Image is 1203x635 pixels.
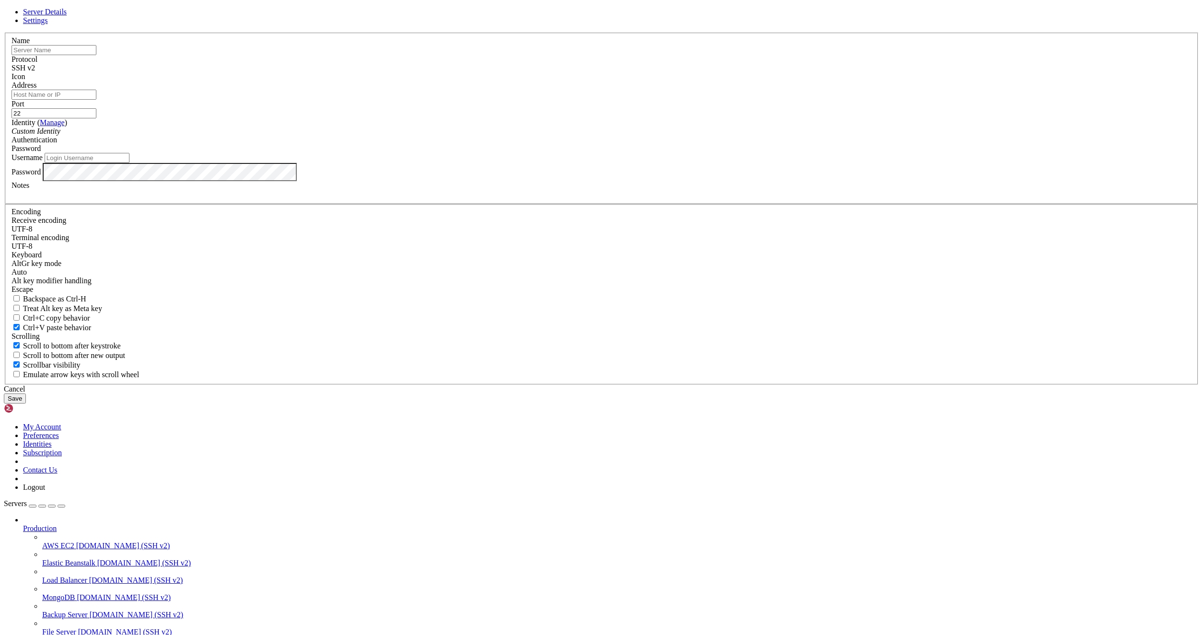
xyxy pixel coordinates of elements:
input: Port Number [12,108,96,118]
span: UTF-8 [12,242,33,250]
span: Servers [4,499,27,508]
span: MongoDB [42,593,75,601]
label: The vertical scrollbar mode. [12,361,81,369]
div: UTF-8 [12,225,1191,233]
a: Server Details [23,8,67,16]
label: Whether the Alt key acts as a Meta key or as a distinct Alt key. [12,304,102,312]
span: AWS EC2 [42,542,74,550]
div: Auto [12,268,1191,277]
input: Scroll to bottom after new output [13,352,20,358]
label: Name [12,36,30,45]
span: [DOMAIN_NAME] (SSH v2) [89,576,183,584]
input: Ctrl+V paste behavior [13,324,20,330]
span: Scroll to bottom after keystroke [23,342,121,350]
input: Scroll to bottom after keystroke [13,342,20,348]
a: MongoDB [DOMAIN_NAME] (SSH v2) [42,593,1199,602]
label: Protocol [12,55,37,63]
span: Scroll to bottom after new output [23,351,125,359]
label: Set the expected encoding for data received from the host. If the encodings do not match, visual ... [12,259,61,267]
a: Contact Us [23,466,58,474]
label: The default terminal encoding. ISO-2022 enables character map translations (like graphics maps). ... [12,233,69,242]
label: Ctrl-C copies if true, send ^C to host if false. Ctrl-Shift-C sends ^C to host if true, copies if... [12,314,90,322]
label: Controls how the Alt key is handled. Escape: Send an ESC prefix. 8-Bit: Add 128 to the typed char... [12,277,92,285]
a: Backup Server [DOMAIN_NAME] (SSH v2) [42,611,1199,619]
span: Ctrl+V paste behavior [23,323,91,332]
span: Scrollbar visibility [23,361,81,369]
a: AWS EC2 [DOMAIN_NAME] (SSH v2) [42,542,1199,550]
span: Backup Server [42,611,88,619]
label: Username [12,153,43,162]
span: Escape [12,285,33,293]
label: Identity [12,118,67,127]
span: [DOMAIN_NAME] (SSH v2) [90,611,184,619]
a: Subscription [23,449,62,457]
span: ( ) [37,118,67,127]
span: [DOMAIN_NAME] (SSH v2) [76,542,170,550]
input: Server Name [12,45,96,55]
span: UTF-8 [12,225,33,233]
li: AWS EC2 [DOMAIN_NAME] (SSH v2) [42,533,1199,550]
input: Ctrl+C copy behavior [13,314,20,321]
span: [DOMAIN_NAME] (SSH v2) [97,559,191,567]
span: SSH v2 [12,64,35,72]
input: Scrollbar visibility [13,361,20,368]
span: Backspace as Ctrl-H [23,295,86,303]
li: MongoDB [DOMAIN_NAME] (SSH v2) [42,585,1199,602]
input: Host Name or IP [12,90,96,100]
span: Treat Alt key as Meta key [23,304,102,312]
i: Custom Identity [12,127,60,135]
a: Identities [23,440,52,448]
a: Settings [23,16,48,24]
a: Servers [4,499,65,508]
label: Encoding [12,208,41,216]
label: Ctrl+V pastes if true, sends ^V to host if false. Ctrl+Shift+V sends ^V to host if true, pastes i... [12,323,91,332]
div: Password [12,144,1191,153]
label: Notes [12,181,29,189]
button: Save [4,393,26,404]
a: Production [23,524,1199,533]
img: Shellngn [4,404,59,413]
label: Keyboard [12,251,42,259]
label: Password [12,167,41,175]
a: Load Balancer [DOMAIN_NAME] (SSH v2) [42,576,1199,585]
a: Logout [23,483,45,491]
div: Escape [12,285,1191,294]
span: Emulate arrow keys with scroll wheel [23,370,139,379]
div: Custom Identity [12,127,1191,136]
input: Emulate arrow keys with scroll wheel [13,371,20,377]
span: Production [23,524,57,532]
label: Icon [12,72,25,81]
label: Port [12,100,24,108]
label: When using the alternative screen buffer, and DECCKM (Application Cursor Keys) is active, mouse w... [12,370,139,379]
div: SSH v2 [12,64,1191,72]
li: Backup Server [DOMAIN_NAME] (SSH v2) [42,602,1199,619]
span: Load Balancer [42,576,87,584]
span: Ctrl+C copy behavior [23,314,90,322]
div: UTF-8 [12,242,1191,251]
span: Auto [12,268,27,276]
label: Scroll to bottom after new output. [12,351,125,359]
span: Elastic Beanstalk [42,559,95,567]
li: Elastic Beanstalk [DOMAIN_NAME] (SSH v2) [42,550,1199,567]
label: Whether to scroll to the bottom on any keystroke. [12,342,121,350]
div: Cancel [4,385,1199,393]
a: Manage [40,118,65,127]
span: Password [12,144,41,152]
li: Load Balancer [DOMAIN_NAME] (SSH v2) [42,567,1199,585]
a: Elastic Beanstalk [DOMAIN_NAME] (SSH v2) [42,559,1199,567]
a: My Account [23,423,61,431]
a: Preferences [23,431,59,439]
label: If true, the backspace should send BS ('\x08', aka ^H). Otherwise the backspace key should send '... [12,295,86,303]
label: Address [12,81,36,89]
input: Treat Alt key as Meta key [13,305,20,311]
label: Authentication [12,136,57,144]
input: Login Username [45,153,129,163]
label: Scrolling [12,332,40,340]
input: Backspace as Ctrl-H [13,295,20,301]
span: [DOMAIN_NAME] (SSH v2) [77,593,171,601]
label: Set the expected encoding for data received from the host. If the encodings do not match, visual ... [12,216,66,224]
